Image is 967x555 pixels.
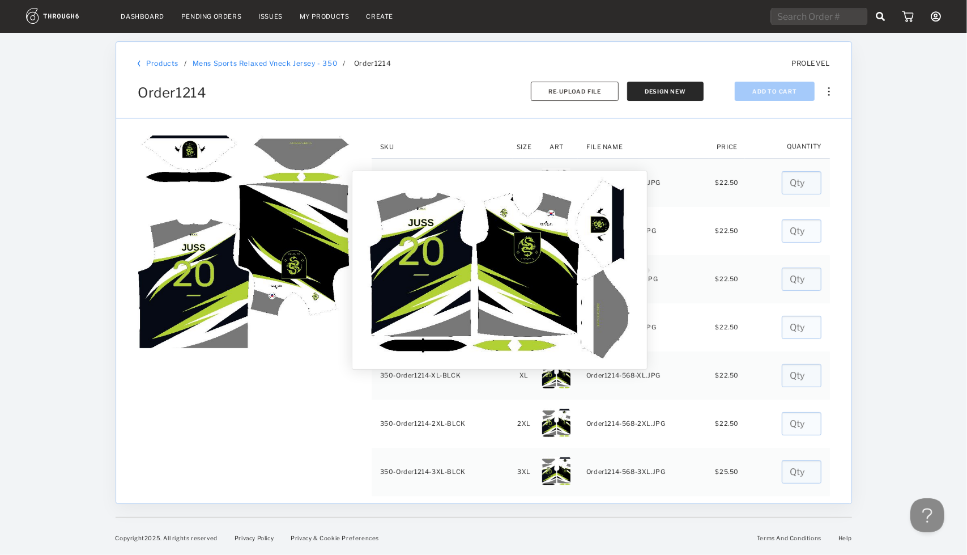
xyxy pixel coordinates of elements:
[542,168,570,196] img: f25846bb-d60a-4894-9129-d2b980d65c02-XS.jpg
[121,12,164,20] a: Dashboard
[715,420,739,427] span: $ 22.50
[715,227,739,235] span: $ 22.50
[343,59,346,67] span: /
[578,400,709,448] td: Order1214-568-2XL.JPG
[371,135,513,158] th: SKU
[513,448,535,496] td: 3XL
[715,371,739,379] span: $ 22.50
[26,8,104,24] img: logo.1c10ca64.svg
[838,535,851,541] a: Help
[771,8,867,25] input: Search Order #
[542,409,570,437] img: 7b33eb5c-7c11-437d-bb69-eb09d270f793-2XL.jpg
[781,460,821,484] input: Qty
[138,84,206,101] span: Order1214
[781,219,821,243] input: Qty
[757,535,821,541] a: Terms And Conditions
[530,82,618,101] button: Re-Upload File
[902,11,914,22] img: icon_cart.dab5cea1.svg
[371,400,513,448] td: 350-Order1214-2XL-BLCK
[192,59,337,67] a: Mens Sports Relaxed Vneck Jersey - 350
[258,12,283,20] a: Issues
[781,316,821,339] input: Qty
[548,88,600,95] span: Re-Upload File
[578,351,709,400] td: Order1214-568-XL.JPG
[781,268,821,291] input: Qty
[715,468,739,476] span: $ 25.50
[513,351,535,400] td: XL
[781,364,821,387] input: Qty
[910,498,944,532] iframe: Toggle Customer Support
[542,457,570,485] img: 4ae36a54-950f-4b4a-9963-2d5c6a568175-3XL.jpg
[513,496,535,544] td: 4XL
[781,171,821,194] input: Qty
[371,351,513,400] td: 350-Order1214-XL-BLCK
[184,59,186,67] div: /
[371,496,513,544] td: 350-Order1214-4XL-BLCK
[735,82,815,101] button: Add To Cart
[291,535,379,541] a: Privacy & Cookie Preferences
[715,179,739,187] span: $ 22.50
[709,135,744,158] th: Price
[353,59,390,67] span: Order1214
[578,135,709,158] th: File Name
[791,59,830,67] span: PROLEVEL
[300,12,350,20] a: My Products
[371,158,513,207] td: 350-Order1214-XS-BLCK
[535,135,577,158] th: Art
[513,400,535,448] td: 2XL
[627,82,704,101] button: Design New
[781,412,821,435] input: Qty
[578,496,709,544] td: Order1214-568-4XL.JPG
[578,448,709,496] td: Order1214-568-3XL.JPG
[715,275,739,283] span: $ 22.50
[371,448,513,496] td: 350-Order1214-3XL-BLCK
[367,12,394,20] a: Create
[235,535,274,541] a: Privacy Policy
[513,158,535,207] td: XS
[358,177,641,362] img: 148d1441-1f1d-4bb4-8336-9e4968e848a5-S.jpg
[542,361,570,389] img: fcbc668b-ee72-4845-8945-f39742d76aa4-XL.jpg
[116,535,218,541] span: Copyright 2025 . All rights reserved
[715,323,739,331] span: $ 22.50
[513,135,535,158] th: Size
[578,158,709,207] td: Order1214-568-XS.JPG
[138,60,140,67] img: back_bracket.f28aa67b.svg
[146,59,178,67] a: Products
[778,135,830,145] th: Quantity
[181,12,241,20] a: Pending Orders
[828,87,829,96] img: meatball_vertical.0c7b41df.svg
